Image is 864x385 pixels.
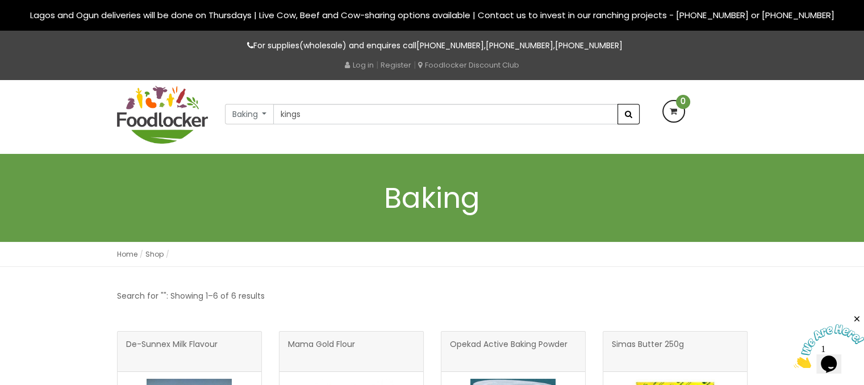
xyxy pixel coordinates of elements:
[30,9,834,21] span: Lagos and Ogun deliveries will be done on Thursdays | Live Cow, Beef and Cow-sharing options avai...
[117,249,137,259] a: Home
[225,104,274,124] button: Baking
[555,40,623,51] a: [PHONE_NUMBER]
[117,39,748,52] p: For supplies(wholesale) and enquires call , ,
[117,182,748,214] h1: Baking
[117,86,208,144] img: FoodLocker
[126,340,218,363] span: De-Sunnex Milk Flavour
[450,340,567,363] span: Opekad Active Baking Powder
[376,59,378,70] span: |
[5,5,9,14] span: 1
[612,340,684,363] span: Simas Butter 250g
[418,60,519,70] a: Foodlocker Discount Club
[145,249,164,259] a: Shop
[381,60,411,70] a: Register
[486,40,553,51] a: [PHONE_NUMBER]
[414,59,416,70] span: |
[117,290,265,303] p: Search for "": Showing 1–6 of 6 results
[416,40,484,51] a: [PHONE_NUMBER]
[676,95,690,109] span: 0
[794,314,864,368] iframe: chat widget
[273,104,617,124] input: Search our variety of products
[288,340,355,363] span: Mama Gold Flour
[345,60,374,70] a: Log in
